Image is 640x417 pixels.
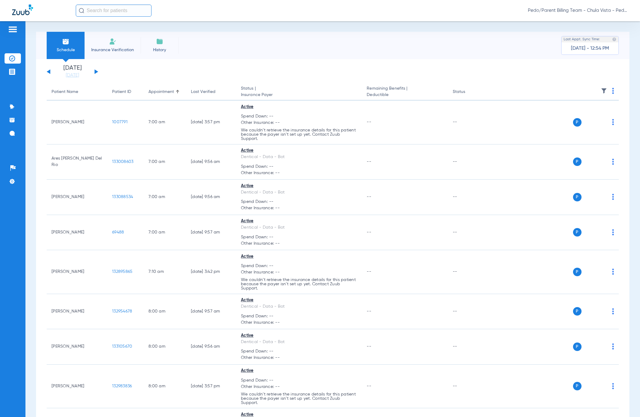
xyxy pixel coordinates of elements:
div: Active [241,183,357,189]
span: 133088534 [112,195,133,199]
img: filter.svg [601,88,607,94]
div: Dentical - Data - Bot [241,303,357,310]
span: -- [367,270,371,274]
td: -- [448,250,489,294]
td: -- [448,294,489,329]
span: Spend Down: -- [241,164,357,170]
span: P [573,118,582,127]
td: [PERSON_NAME] [47,250,107,294]
li: [DATE] [54,65,91,78]
div: Active [241,253,357,260]
img: group-dot-blue.svg [612,119,614,125]
td: [DATE] 3:57 PM [186,101,236,144]
div: Active [241,104,357,110]
img: group-dot-blue.svg [612,383,614,389]
span: Insurance Verification [89,47,136,53]
td: 7:00 AM [144,101,186,144]
div: Dentical - Data - Bot [241,154,357,160]
div: Active [241,368,357,374]
div: Dentical - Data - Bot [241,189,357,196]
span: P [573,228,582,237]
td: -- [448,215,489,250]
img: hamburger-icon [8,26,18,33]
td: [DATE] 9:57 AM [186,215,236,250]
span: -- [367,344,371,349]
div: Appointment [148,89,174,95]
span: Other Insurance: -- [241,120,357,126]
div: Active [241,297,357,303]
td: -- [448,365,489,409]
span: History [145,47,174,53]
span: Spend Down: -- [241,113,357,120]
div: Appointment [148,89,181,95]
td: 7:00 AM [144,180,186,215]
input: Search for patients [76,5,152,17]
div: Last Verified [191,89,215,95]
td: -- [448,144,489,180]
div: Active [241,218,357,224]
td: Ares [PERSON_NAME] Del Rio [47,144,107,180]
span: 1007791 [112,120,128,124]
div: Patient ID [112,89,139,95]
img: Schedule [62,38,69,45]
div: Patient ID [112,89,131,95]
div: Patient Name [52,89,78,95]
td: 7:10 AM [144,250,186,294]
td: [DATE] 9:57 AM [186,294,236,329]
img: Zuub Logo [12,5,33,15]
td: [DATE] 3:42 PM [186,250,236,294]
a: [DATE] [54,72,91,78]
span: [DATE] - 12:54 PM [571,45,609,51]
div: Dentical - Data - Bot [241,224,357,231]
span: 133008603 [112,160,133,164]
span: P [573,157,582,166]
img: group-dot-blue.svg [612,194,614,200]
td: 7:00 AM [144,215,186,250]
span: -- [367,230,371,234]
span: Other Insurance: -- [241,355,357,361]
div: Active [241,147,357,154]
span: Other Insurance: -- [241,319,357,326]
td: 8:00 AM [144,294,186,329]
img: group-dot-blue.svg [612,229,614,235]
span: -- [367,384,371,388]
p: We couldn’t retrieve the insurance details for this patient because the payer isn’t set up yet. C... [241,128,357,141]
td: 8:00 AM [144,365,186,409]
img: last sync help info [612,37,616,41]
div: Patient Name [52,89,102,95]
img: group-dot-blue.svg [612,343,614,349]
div: Last Verified [191,89,231,95]
th: Status | [236,84,362,101]
span: Spend Down: -- [241,348,357,355]
td: 7:00 AM [144,144,186,180]
td: [PERSON_NAME] [47,294,107,329]
span: Insurance Payer [241,92,357,98]
td: -- [448,101,489,144]
span: 132895865 [112,270,132,274]
span: Other Insurance: -- [241,269,357,276]
span: -- [367,309,371,313]
td: 8:00 AM [144,329,186,365]
img: group-dot-blue.svg [612,88,614,94]
span: Spend Down: -- [241,199,357,205]
span: -- [367,160,371,164]
td: -- [448,180,489,215]
td: -- [448,329,489,365]
span: -- [367,120,371,124]
span: Spend Down: -- [241,263,357,269]
th: Remaining Benefits | [362,84,448,101]
td: [DATE] 9:56 AM [186,329,236,365]
span: 69488 [112,230,124,234]
p: We couldn’t retrieve the insurance details for this patient because the payer isn’t set up yet. C... [241,392,357,405]
span: Other Insurance: -- [241,205,357,211]
td: [DATE] 9:56 AM [186,180,236,215]
td: [PERSON_NAME] [47,329,107,365]
img: History [156,38,163,45]
span: Other Insurance: -- [241,240,357,247]
img: Manual Insurance Verification [109,38,116,45]
th: Status [448,84,489,101]
span: P [573,268,582,276]
img: Search Icon [79,8,84,13]
td: [DATE] 9:56 AM [186,144,236,180]
span: Other Insurance: -- [241,170,357,176]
